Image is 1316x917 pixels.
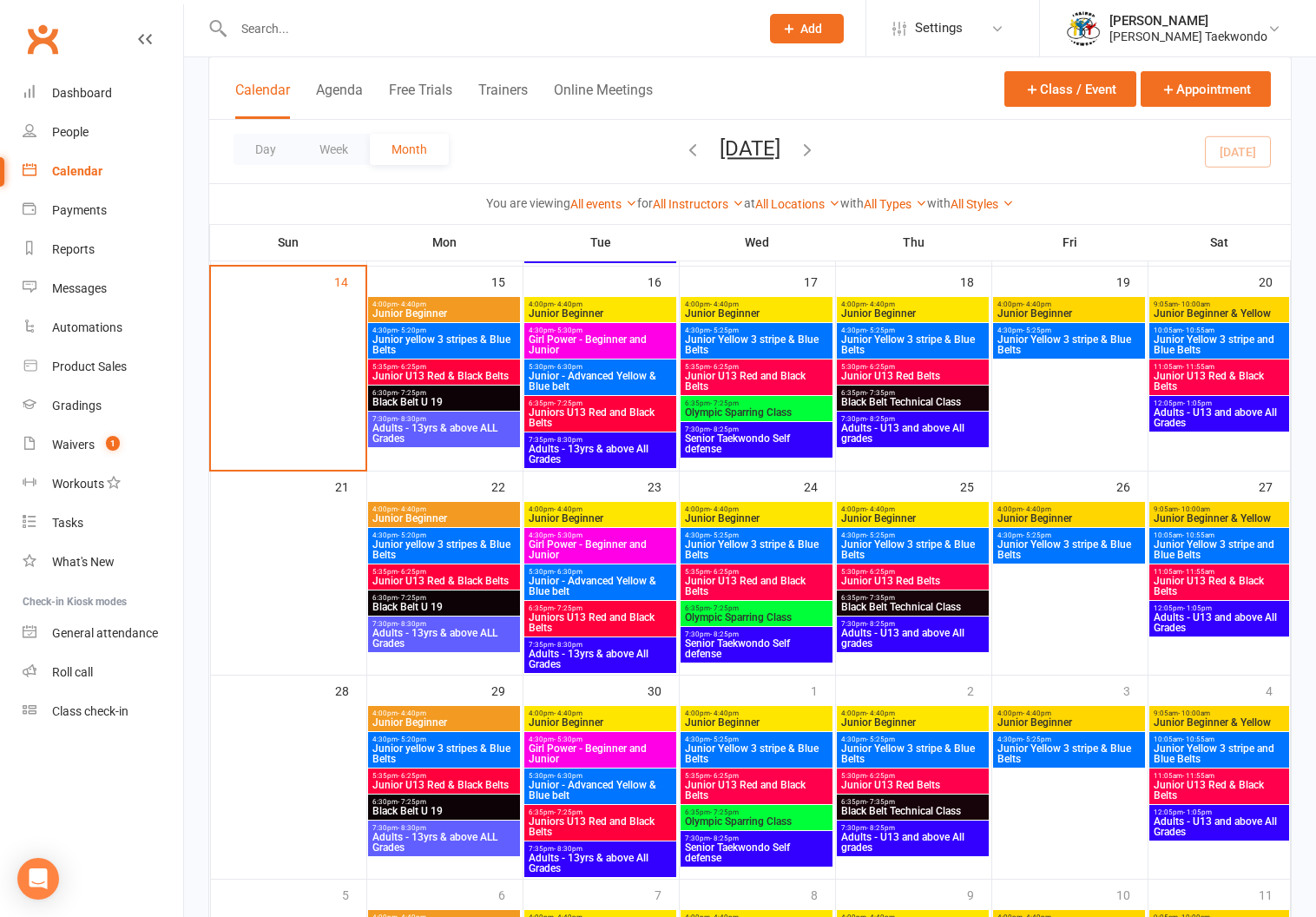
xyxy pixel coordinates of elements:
[372,327,517,334] span: 4:30pm
[866,327,895,334] span: - 5:25pm
[370,134,449,165] button: Month
[1153,743,1286,764] span: Junior Yellow 3 stripe and Blue Belts
[23,230,183,269] a: Reports
[491,267,523,295] div: 15
[372,709,517,717] span: 4:00pm
[684,772,829,780] span: 5:35pm
[554,436,582,444] span: - 8:30pm
[528,300,673,308] span: 4:00pm
[372,594,517,602] span: 6:30pm
[755,197,840,211] a: All Locations
[1153,576,1286,597] span: Junior U13 Red & Black Belts
[684,407,829,418] span: Olympic Sparring Class
[1153,407,1286,428] span: Adults - U13 and above All Grades
[840,513,985,524] span: Junior Beginner
[554,736,582,743] span: - 5:30pm
[840,780,985,790] span: Junior U13 Red Belts
[840,371,985,381] span: Junior U13 Red Belts
[684,426,829,433] span: 7:30pm
[523,224,679,261] th: Tue
[720,136,780,161] button: [DATE]
[1123,676,1148,704] div: 3
[1023,531,1051,539] span: - 5:25pm
[528,371,673,392] span: Junior - Advanced Yellow & Blue belt
[840,772,985,780] span: 5:30pm
[840,539,985,560] span: Junior Yellow 3 stripe & Blue Belts
[1178,709,1210,717] span: - 10:00am
[372,780,517,790] span: Junior U13 Red & Black Belts
[528,513,673,524] span: Junior Beginner
[840,334,985,355] span: Junior Yellow 3 stripe & Blue Belts
[684,638,829,659] span: Senior Taekwondo Self defense
[710,327,739,334] span: - 5:25pm
[491,472,523,500] div: 22
[372,415,517,423] span: 7:30pm
[398,415,426,423] span: - 8:30pm
[804,267,835,295] div: 17
[840,531,985,539] span: 4:30pm
[23,543,183,582] a: What's New
[1153,513,1286,524] span: Junior Beginner & Yellow
[653,197,744,211] a: All Instructors
[840,505,985,513] span: 4:00pm
[1023,736,1051,743] span: - 5:25pm
[554,709,582,717] span: - 4:40pm
[23,692,183,731] a: Class kiosk mode
[1153,371,1286,392] span: Junior U13 Red & Black Belts
[372,308,517,319] span: Junior Beginner
[23,614,183,653] a: General attendance kiosk mode
[1109,13,1267,29] div: [PERSON_NAME]
[23,347,183,386] a: Product Sales
[770,14,844,43] button: Add
[366,224,523,261] th: Mon
[554,505,582,513] span: - 4:40pm
[684,513,829,524] span: Junior Beginner
[398,363,426,371] span: - 6:25pm
[1023,709,1051,717] span: - 4:40pm
[52,242,95,256] div: Reports
[486,196,570,210] strong: You are viewing
[997,531,1142,539] span: 4:30pm
[372,772,517,780] span: 5:35pm
[372,423,517,444] span: Adults - 13yrs & above ALL Grades
[1182,736,1214,743] span: - 10:55am
[684,371,829,392] span: Junior U13 Red and Black Belts
[997,736,1142,743] span: 4:30pm
[1023,327,1051,334] span: - 5:25pm
[684,743,829,764] span: Junior Yellow 3 stripe & Blue Belts
[554,604,582,612] span: - 7:25pm
[52,86,112,100] div: Dashboard
[528,327,673,334] span: 4:30pm
[528,407,673,428] span: Juniors U13 Red and Black Belts
[1153,604,1286,612] span: 12:05pm
[710,772,739,780] span: - 6:25pm
[840,300,985,308] span: 4:00pm
[528,649,673,670] span: Adults - 13yrs & above All Grades
[52,399,102,412] div: Gradings
[710,363,739,371] span: - 6:25pm
[372,371,517,381] span: Junior U13 Red & Black Belts
[684,709,829,717] span: 4:00pm
[710,399,739,407] span: - 7:25pm
[840,196,864,210] strong: with
[991,224,1148,261] th: Fri
[528,743,673,764] span: Girl Power - Beginner and Junior
[684,717,829,728] span: Junior Beginner
[710,300,739,308] span: - 4:40pm
[1182,568,1214,576] span: - 11:55am
[298,134,370,165] button: Week
[840,568,985,576] span: 5:30pm
[684,399,829,407] span: 6:35pm
[478,82,528,119] button: Trainers
[210,224,366,261] th: Sun
[554,568,582,576] span: - 6:30pm
[684,363,829,371] span: 5:35pm
[372,334,517,355] span: Junior yellow 3 stripes & Blue Belts
[710,505,739,513] span: - 4:40pm
[840,628,985,649] span: Adults - U13 and above All grades
[744,196,755,210] strong: at
[1153,505,1286,513] span: 9:05am
[398,798,426,806] span: - 7:25pm
[684,604,829,612] span: 6:35pm
[915,9,963,48] span: Settings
